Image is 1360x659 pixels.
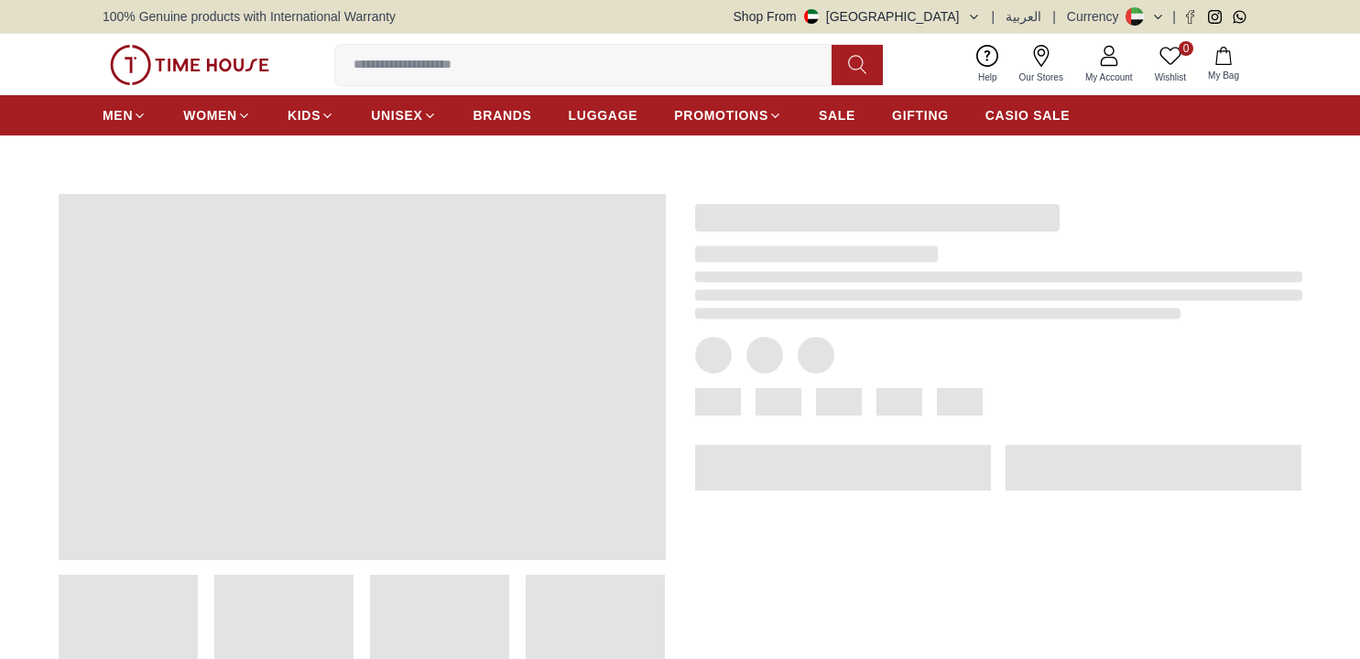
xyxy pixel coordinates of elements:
[1183,10,1197,24] a: Facebook
[110,45,269,85] img: ...
[371,99,436,132] a: UNISEX
[804,9,819,24] img: United Arab Emirates
[1201,69,1246,82] span: My Bag
[569,99,638,132] a: LUGGAGE
[892,106,949,124] span: GIFTING
[992,7,996,26] span: |
[734,7,981,26] button: Shop From[GEOGRAPHIC_DATA]
[183,99,251,132] a: WOMEN
[288,106,321,124] span: KIDS
[674,106,768,124] span: PROMOTIONS
[971,70,1005,84] span: Help
[1148,70,1193,84] span: Wishlist
[473,99,532,132] a: BRANDS
[288,99,334,132] a: KIDS
[103,99,147,132] a: MEN
[1008,41,1074,88] a: Our Stores
[1078,70,1140,84] span: My Account
[1052,7,1056,26] span: |
[1179,41,1193,56] span: 0
[569,106,638,124] span: LUGGAGE
[103,106,133,124] span: MEN
[1067,7,1126,26] div: Currency
[1012,70,1071,84] span: Our Stores
[103,7,396,26] span: 100% Genuine products with International Warranty
[183,106,237,124] span: WOMEN
[473,106,532,124] span: BRANDS
[1233,10,1246,24] a: Whatsapp
[819,99,855,132] a: SALE
[1208,10,1222,24] a: Instagram
[371,106,422,124] span: UNISEX
[1144,41,1197,88] a: 0Wishlist
[892,99,949,132] a: GIFTING
[985,99,1071,132] a: CASIO SALE
[1172,7,1176,26] span: |
[985,106,1071,124] span: CASIO SALE
[819,106,855,124] span: SALE
[674,99,782,132] a: PROMOTIONS
[1006,7,1041,26] button: العربية
[1197,43,1250,86] button: My Bag
[967,41,1008,88] a: Help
